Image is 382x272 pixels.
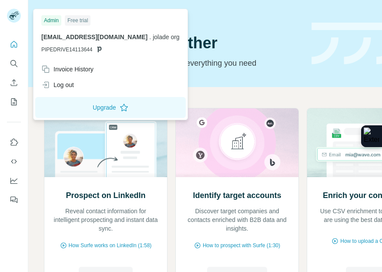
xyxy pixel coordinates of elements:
img: Extension Icon [364,128,379,145]
button: Dashboard [7,173,21,188]
div: Invoice History [41,65,94,74]
div: Admin [41,15,61,26]
button: My lists [7,94,21,110]
button: Use Surfe API [7,154,21,169]
button: Feedback [7,192,21,208]
button: Quick start [7,37,21,52]
button: Enrich CSV [7,75,21,91]
span: jolade org [153,34,180,40]
button: Use Surfe on LinkedIn [7,134,21,150]
span: How to prospect with Surfe (1:30) [203,242,280,249]
img: Prospect on LinkedIn [44,108,168,177]
h2: Prospect on LinkedIn [66,189,145,201]
p: Reveal contact information for intelligent prospecting and instant data sync. [53,207,158,233]
div: Log out [41,81,74,89]
div: Free trial [65,15,90,26]
button: Upgrade [35,97,186,118]
span: How Surfe works on LinkedIn (1:58) [69,242,152,249]
span: [EMAIL_ADDRESS][DOMAIN_NAME] [41,34,147,40]
h2: Identify target accounts [193,189,281,201]
span: PIPEDRIVE14113644 [41,46,92,54]
button: Search [7,56,21,71]
img: Identify target accounts [175,108,299,177]
p: Discover target companies and contacts enriched with B2B data and insights. [184,207,290,233]
span: . [149,34,151,40]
